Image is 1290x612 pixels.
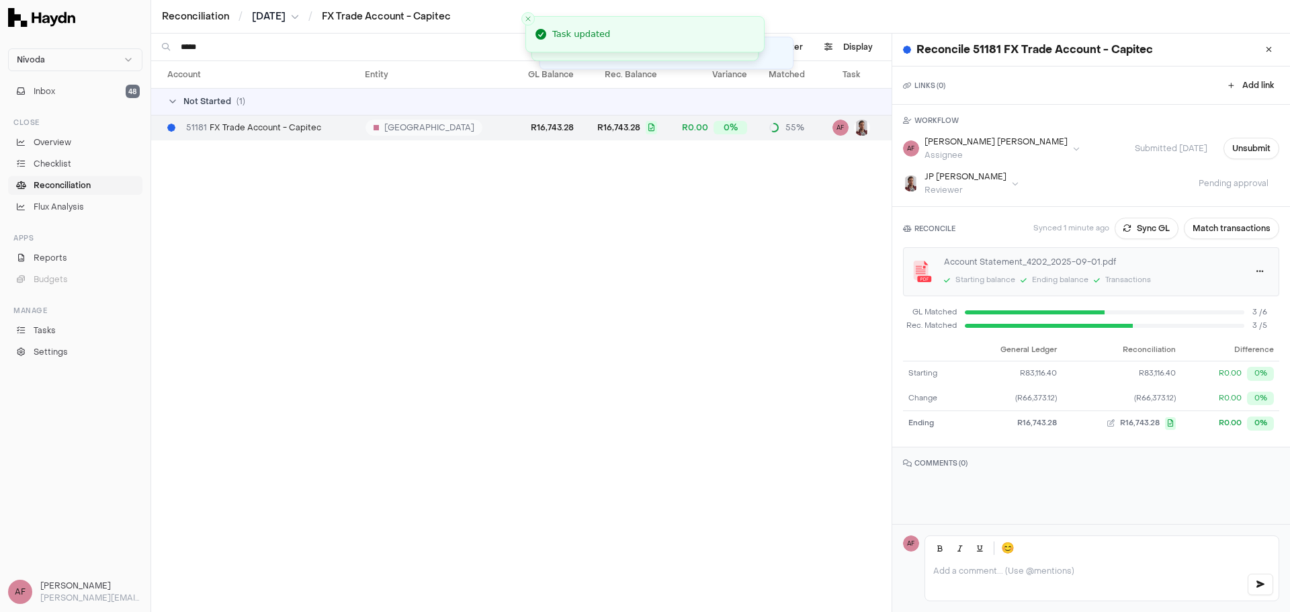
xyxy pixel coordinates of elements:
span: 😊 [1001,540,1015,556]
td: Change [903,386,962,411]
button: JP SmitJP [PERSON_NAME]Reviewer [903,171,1019,195]
span: R0.00 [682,122,708,133]
span: Checklist [34,158,71,170]
div: [GEOGRAPHIC_DATA] [365,119,483,136]
h3: RECONCILE [903,224,955,234]
div: 0% [1247,417,1274,431]
button: Italic (Ctrl+I) [951,539,970,558]
span: [DATE] [252,10,286,24]
div: Assignee [924,150,1068,161]
div: JP [PERSON_NAME] [924,171,1006,182]
div: R16,743.28 [967,418,1057,429]
span: 3 / 6 [1252,307,1279,318]
p: Synced 1 minute ago [1033,223,1109,234]
img: JP Smit [854,120,870,136]
button: AF [832,120,849,136]
span: FX Trade Account - Capitec [186,122,321,133]
a: Checklist [8,155,142,173]
button: Unsubmit [1223,138,1279,159]
span: 51181 [186,122,207,133]
button: Close toast [521,12,535,26]
span: Settings [34,346,68,358]
div: 0% [714,121,747,134]
a: Flux Analysis [8,198,142,216]
a: FX Trade Account - Capitec [322,10,451,23]
div: Apps [8,227,142,249]
span: Reconciliation [34,179,91,191]
th: GL Balance [512,61,579,88]
th: Entity [359,61,513,88]
button: Budgets [8,270,142,289]
button: Nivoda [8,48,142,71]
div: Task updated [552,28,610,41]
span: 55% [785,122,805,133]
button: Underline (Ctrl+U) [971,539,990,558]
div: R83,116.40 [967,368,1057,380]
div: R0.00 [1219,418,1242,429]
img: JP Smit [903,175,919,191]
button: Match transactions [1184,218,1279,239]
span: R16,743.28 [597,122,640,133]
button: (R66,373.12) [1068,393,1175,404]
span: AF [903,140,919,157]
p: [PERSON_NAME][EMAIL_ADDRESS][DOMAIN_NAME] [40,592,142,604]
th: Account [151,61,359,88]
img: Haydn Logo [8,8,75,27]
td: R16,743.28 [512,115,579,140]
th: Reconciliation [1062,340,1180,361]
button: Sync GL [1115,218,1178,239]
div: [PERSON_NAME] [PERSON_NAME] [924,136,1068,147]
button: Inbox48 [8,82,142,101]
span: ( 1 ) [236,96,245,107]
span: / [306,9,315,23]
a: Reconciliation [162,10,229,24]
span: Submitted [DATE] [1124,143,1218,154]
a: Reconciliation [8,176,142,195]
span: 3 / 5 [1252,320,1279,332]
button: R83,116.40 [1068,368,1175,380]
button: [DATE] [252,10,299,24]
span: Flux Analysis [34,201,84,213]
div: Manage [8,300,142,321]
div: (R66,373.12) [967,393,1057,404]
button: Display [816,36,881,58]
button: R16,743.28 [1068,417,1175,430]
button: 😊 [998,539,1017,558]
button: Bold (Ctrl+B) [931,539,949,558]
div: Starting balance [955,275,1015,286]
a: Tasks [8,321,142,340]
span: AF [903,535,919,552]
h3: WORKFLOW [903,116,1279,126]
span: / [236,9,245,23]
div: R0.00 [1219,393,1242,404]
h3: COMMENTS ( 0 ) [903,458,1279,469]
th: Task [821,61,891,88]
div: Close [8,112,142,133]
span: Pending approval [1188,178,1279,189]
nav: breadcrumb [162,10,451,24]
a: Overview [8,133,142,152]
span: Budgets [34,273,68,286]
th: Variance [662,61,752,88]
h3: LINKS ( 0 ) [903,81,945,91]
a: FX Trade Account - Capitec [322,10,451,24]
td: Starting [903,361,962,386]
span: Overview [34,136,71,148]
div: Account Statement_4202_2025-09-01.pdf [944,256,1238,268]
div: Rec. Matched [903,320,957,332]
span: AF [8,580,32,604]
td: Ending [903,411,962,436]
div: Transactions [1105,275,1151,286]
div: R0.00 [1219,368,1242,380]
div: 0% [1247,367,1274,381]
div: 0% [1247,392,1274,406]
th: Difference [1181,340,1279,361]
span: Inbox [34,85,55,97]
span: R16,743.28 [1120,418,1160,429]
span: Tasks [34,324,56,337]
img: application/pdf [912,261,933,282]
